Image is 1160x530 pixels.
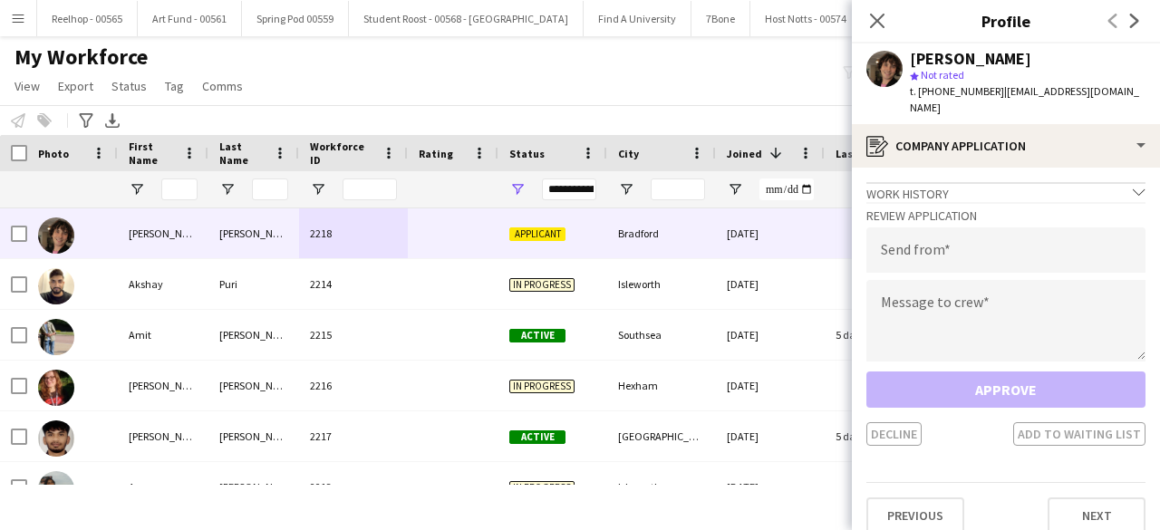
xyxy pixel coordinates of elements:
button: Find A University [584,1,691,36]
div: Isleworth [607,259,716,309]
button: Open Filter Menu [618,181,634,198]
button: Open Filter Menu [129,181,145,198]
img: Jade Walton [38,370,74,406]
div: [PERSON_NAME] [118,208,208,258]
div: Isleworth [607,462,716,512]
img: Akshay Puri [38,268,74,304]
span: In progress [509,481,575,495]
span: Joined [727,147,762,160]
span: Applicant [509,227,565,241]
span: Tag [165,78,184,94]
a: View [7,74,47,98]
div: 2214 [299,259,408,309]
div: [DATE] [716,462,825,512]
h3: Profile [852,9,1160,33]
div: [PERSON_NAME] [910,51,1031,67]
img: Steven Pandeti [38,420,74,457]
span: Last job [836,147,876,160]
button: Art Fund - 00561 [138,1,242,36]
div: [GEOGRAPHIC_DATA] [607,411,716,461]
img: Amit Singh [38,319,74,355]
div: [DATE] [716,310,825,360]
button: Host Notts - 00574 [750,1,862,36]
a: Status [104,74,154,98]
div: 5 days [825,411,933,461]
button: Open Filter Menu [219,181,236,198]
h3: Review Application [866,207,1145,224]
div: [PERSON_NAME] [118,361,208,410]
div: [PERSON_NAME] [118,411,208,461]
span: Export [58,78,93,94]
span: View [14,78,40,94]
div: [PERSON_NAME] [208,208,299,258]
span: Not rated [921,68,964,82]
button: Open Filter Menu [509,181,526,198]
div: Southsea [607,310,716,360]
button: 7Bone [691,1,750,36]
button: Spring Pod 00559 [242,1,349,36]
div: 2217 [299,411,408,461]
img: Peter Millar [38,217,74,254]
span: Active [509,329,565,342]
div: [PERSON_NAME] [208,462,299,512]
input: Last Name Filter Input [252,178,288,200]
div: 2218 [299,208,408,258]
span: t. [PHONE_NUMBER] [910,84,1004,98]
div: [DATE] [716,411,825,461]
span: Last Name [219,140,266,167]
div: Puri [208,259,299,309]
div: 2213 [299,462,408,512]
div: Work history [866,182,1145,202]
span: Status [509,147,545,160]
button: Student Roost - 00568 - [GEOGRAPHIC_DATA] [349,1,584,36]
span: Status [111,78,147,94]
div: Hexham [607,361,716,410]
input: Workforce ID Filter Input [343,178,397,200]
div: Bradford [607,208,716,258]
div: Akshay [118,259,208,309]
img: Arya Banerjee [38,471,74,507]
span: In progress [509,380,575,393]
span: In progress [509,278,575,292]
span: Workforce ID [310,140,375,167]
span: Photo [38,147,69,160]
input: Joined Filter Input [759,178,814,200]
button: Open Filter Menu [310,181,326,198]
div: [DATE] [716,361,825,410]
span: My Workforce [14,43,148,71]
span: First Name [129,140,176,167]
input: First Name Filter Input [161,178,198,200]
app-action-btn: Export XLSX [101,110,123,131]
a: Comms [195,74,250,98]
div: 2215 [299,310,408,360]
div: [PERSON_NAME] [208,411,299,461]
span: City [618,147,639,160]
div: [DATE] [716,259,825,309]
button: Open Filter Menu [727,181,743,198]
input: City Filter Input [651,178,705,200]
button: Reelhop - 00565 [37,1,138,36]
div: 5 days [825,310,933,360]
div: [PERSON_NAME] [208,361,299,410]
a: Tag [158,74,191,98]
div: Arya [118,462,208,512]
span: Rating [419,147,453,160]
span: | [EMAIL_ADDRESS][DOMAIN_NAME] [910,84,1139,114]
div: Company application [852,124,1160,168]
div: [PERSON_NAME] [208,310,299,360]
span: Active [509,430,565,444]
span: Comms [202,78,243,94]
div: [DATE] [716,208,825,258]
div: Amit [118,310,208,360]
a: Export [51,74,101,98]
app-action-btn: Advanced filters [75,110,97,131]
div: 2216 [299,361,408,410]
